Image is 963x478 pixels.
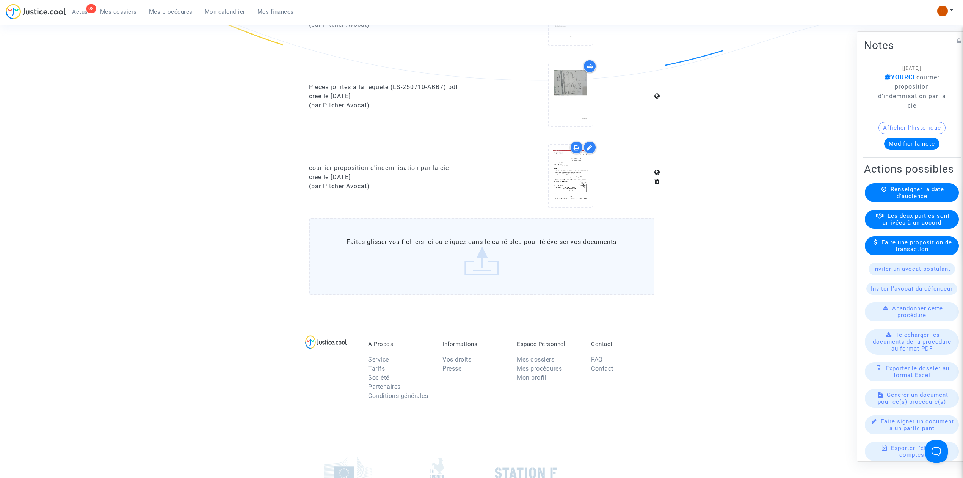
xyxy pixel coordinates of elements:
[591,356,603,363] a: FAQ
[881,239,952,253] span: Faire une proposition de transaction
[368,392,428,399] a: Conditions générales
[878,392,948,405] span: Générer un document pour ce(s) procédure(s)
[517,365,562,372] a: Mes procédures
[886,365,949,379] span: Exporter le dossier au format Excel
[871,285,953,292] span: Inviter l'avocat du défendeur
[591,365,613,372] a: Contact
[368,383,401,390] a: Partenaires
[591,341,654,347] p: Contact
[902,65,921,71] span: [[DATE]]
[925,440,948,463] iframe: Help Scout Beacon - Open
[517,374,546,381] a: Mon profil
[368,374,389,381] a: Société
[368,365,385,372] a: Tarifs
[309,164,476,173] div: courrier proposition d'indemnisation par la cie
[205,8,245,15] span: Mon calendrier
[885,74,916,81] span: YOURCE
[309,182,476,191] div: (par Pitcher Avocat)
[442,365,461,372] a: Presse
[873,266,950,272] span: Inviter un avocat postulant
[873,332,951,352] span: Télécharger les documents de la procédure au format PDF
[891,186,944,200] span: Renseigner la date d'audience
[864,39,960,52] h2: Notes
[881,418,954,432] span: Faire signer un document à un participant
[309,83,476,92] div: Pièces jointes à la requête (LS-250710-ABB7).pdf
[878,74,946,109] span: courrier proposition d'indemnisation par la cie
[309,92,476,101] div: créé le [DATE]
[883,212,950,226] span: Les deux parties sont arrivées à un accord
[892,305,943,319] span: Abandonner cette procédure
[878,122,946,134] button: Afficher l'historique
[309,173,476,182] div: créé le [DATE]
[368,356,389,363] a: Service
[442,341,505,347] p: Informations
[309,101,476,110] div: (par Pitcher Avocat)
[864,162,960,176] h2: Actions possibles
[517,341,580,347] p: Espace Personnel
[100,8,137,15] span: Mes dossiers
[517,356,554,363] a: Mes dossiers
[884,138,939,150] button: Modifier la note
[368,341,431,347] p: À Propos
[149,8,193,15] span: Mes procédures
[72,8,88,15] span: Actus
[442,356,471,363] a: Vos droits
[891,445,944,458] span: Exporter l'état des comptes
[305,335,347,349] img: logo-lg.svg
[6,4,66,19] img: jc-logo.svg
[86,4,96,13] div: 98
[937,6,948,16] img: fc99b196863ffcca57bb8fe2645aafd9
[257,8,294,15] span: Mes finances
